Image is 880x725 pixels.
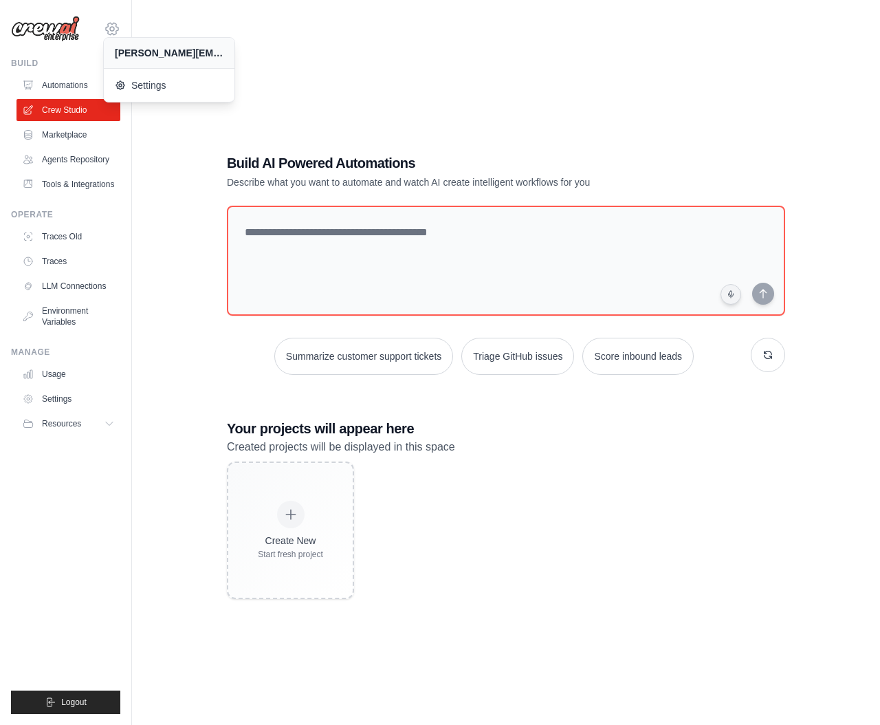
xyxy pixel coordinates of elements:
[11,58,120,69] div: Build
[16,388,120,410] a: Settings
[16,275,120,297] a: LLM Connections
[227,438,785,456] p: Created projects will be displayed in this space
[16,250,120,272] a: Traces
[16,226,120,248] a: Traces Old
[274,338,453,375] button: Summarize customer support tickets
[258,534,323,548] div: Create New
[258,549,323,560] div: Start fresh project
[16,124,120,146] a: Marketplace
[227,153,689,173] h1: Build AI Powered Automations
[16,99,120,121] a: Crew Studio
[16,363,120,385] a: Usage
[811,659,880,725] iframe: Chat Widget
[16,300,120,333] a: Environment Variables
[11,16,80,42] img: Logo
[11,347,120,358] div: Manage
[61,697,87,708] span: Logout
[11,691,120,714] button: Logout
[11,209,120,220] div: Operate
[227,419,785,438] h3: Your projects will appear here
[16,74,120,96] a: Automations
[461,338,574,375] button: Triage GitHub issues
[720,284,741,305] button: Click to speak your automation idea
[115,46,223,60] div: [PERSON_NAME][EMAIL_ADDRESS][PERSON_NAME][DOMAIN_NAME]
[104,72,234,99] a: Settings
[751,338,785,372] button: Get new suggestions
[42,418,81,429] span: Resources
[115,78,223,92] span: Settings
[227,175,689,189] p: Describe what you want to automate and watch AI create intelligent workflows for you
[16,149,120,171] a: Agents Repository
[582,338,694,375] button: Score inbound leads
[16,413,120,435] button: Resources
[16,173,120,195] a: Tools & Integrations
